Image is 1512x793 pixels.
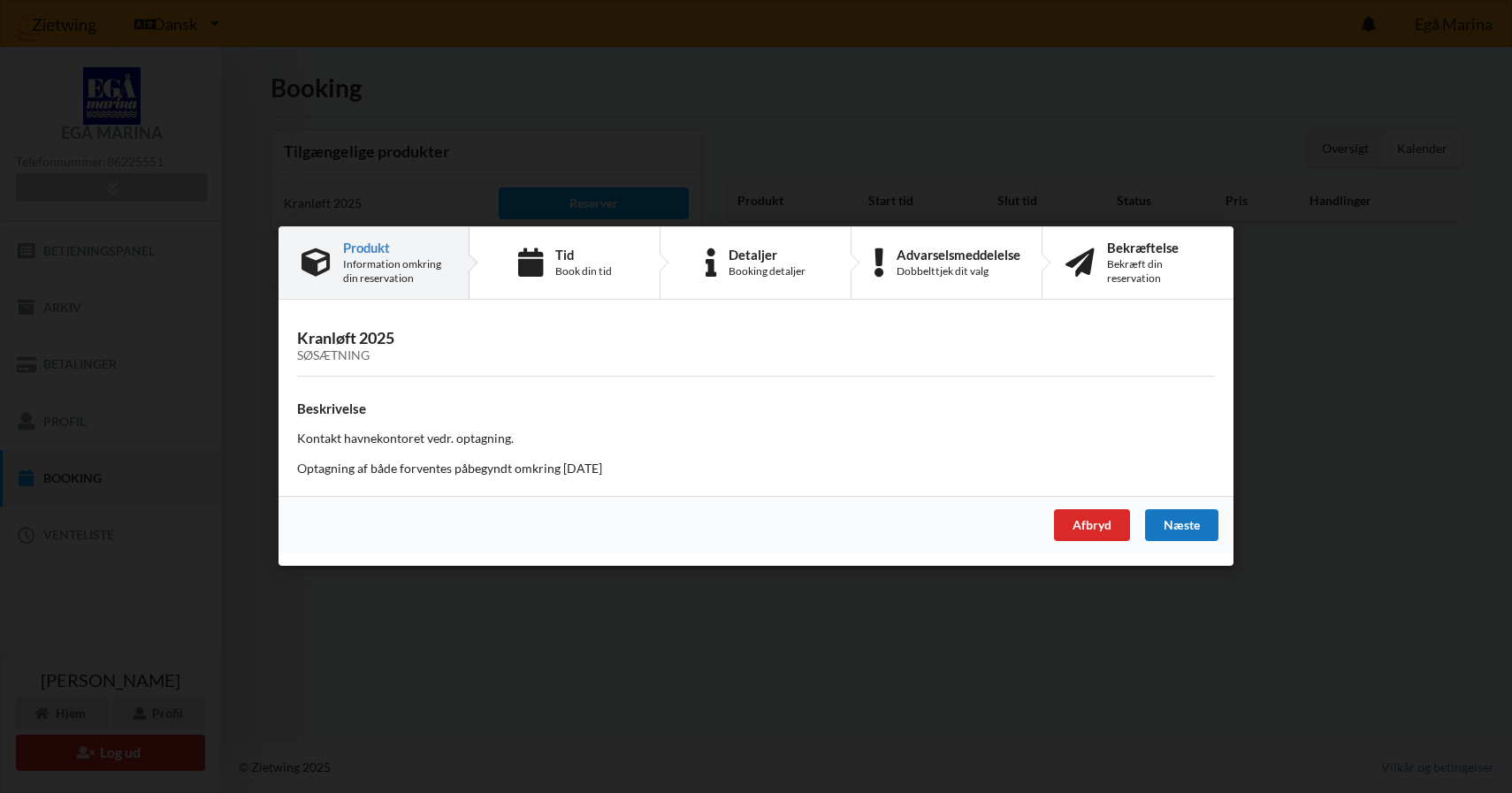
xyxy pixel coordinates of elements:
[297,431,1215,448] p: Kontakt havnekontoret vedr. optagning.
[1054,510,1130,542] div: Afbryd
[1107,240,1210,255] div: Bekræftelse
[1145,510,1218,542] div: Næste
[897,248,1020,262] div: Advarselsmeddelelse
[297,349,1215,364] div: Søsætning
[343,240,446,255] div: Produkt
[729,248,806,262] div: Detaljer
[729,264,806,278] div: Booking detaljer
[343,257,446,286] div: Information omkring din reservation
[297,461,1215,478] p: Optagning af både forventes påbegyndt omkring [DATE]
[555,248,612,262] div: Tid
[555,264,612,278] div: Book din tid
[297,329,1215,364] h3: Kranløft 2025
[297,400,1215,417] h4: Beskrivelse
[1107,257,1210,286] div: Bekræft din reservation
[897,264,1020,278] div: Dobbelttjek dit valg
